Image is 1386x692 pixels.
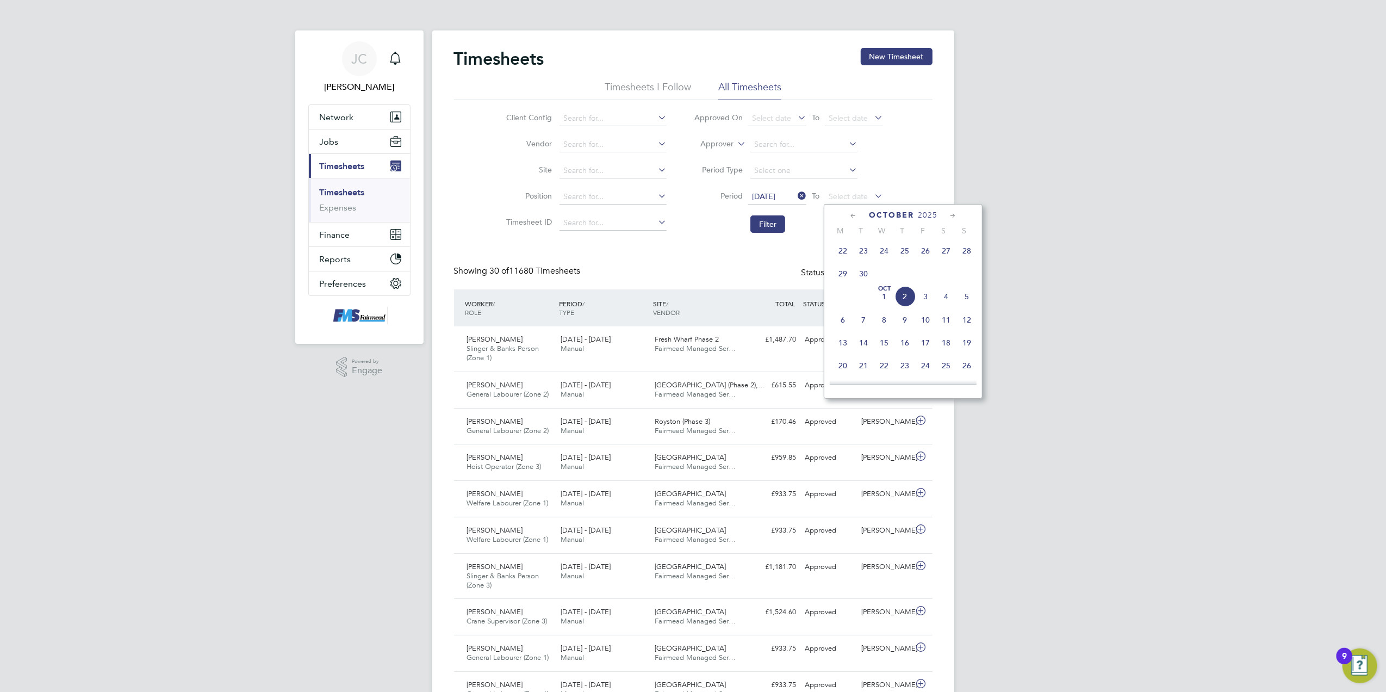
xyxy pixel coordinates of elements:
span: Select date [829,191,868,201]
span: Royston (Phase 3) [655,417,710,426]
span: Joanne Conway [308,81,411,94]
div: Approved [801,376,857,394]
label: Period Type [694,165,743,175]
input: Select one [750,163,857,178]
label: Period [694,191,743,201]
span: TYPE [559,308,574,317]
span: Oct [874,286,894,292]
span: / [666,299,668,308]
input: Search for... [560,189,667,205]
span: [DATE] - [DATE] [561,380,611,390]
div: [PERSON_NAME] [857,485,913,503]
div: [PERSON_NAME] [857,449,913,467]
button: Reports [309,247,410,271]
div: Approved [801,449,857,467]
span: [DATE] - [DATE] [561,562,611,571]
div: [PERSON_NAME] [857,603,913,621]
span: Manual [561,462,584,471]
span: M [830,226,850,236]
span: S [933,226,954,236]
span: [PERSON_NAME] [467,489,523,498]
button: Finance [309,223,410,246]
h2: Timesheets [454,48,544,70]
span: Manual [561,426,584,435]
span: [PERSON_NAME] [467,417,523,426]
div: [PERSON_NAME] [857,413,913,431]
a: Powered byEngage [336,357,382,378]
span: Manual [561,653,584,662]
span: 30 [853,263,874,284]
span: Jobs [320,137,339,147]
span: 12 [956,310,977,330]
span: VENDOR [653,308,680,317]
span: Fairmead Managed Ser… [655,426,736,435]
span: 4 [936,286,956,307]
span: 9 [894,310,915,330]
span: [GEOGRAPHIC_DATA] [655,453,726,462]
span: Slinger & Banks Person (Zone 3) [467,571,539,590]
span: [GEOGRAPHIC_DATA] [655,680,726,689]
span: [GEOGRAPHIC_DATA] [655,489,726,498]
button: Jobs [309,129,410,153]
span: To [809,189,823,203]
label: Approved On [694,113,743,122]
span: Welfare Labourer (Zone 1) [467,535,549,544]
span: 24 [874,240,894,261]
span: 27 [936,240,956,261]
a: Expenses [320,202,357,213]
span: [PERSON_NAME] [467,680,523,689]
nav: Main navigation [295,30,424,344]
button: Preferences [309,271,410,295]
div: £959.85 [744,449,801,467]
span: 3 [915,286,936,307]
div: Approved [801,558,857,576]
span: 29 [874,378,894,399]
div: Showing [454,265,583,277]
div: £933.75 [744,485,801,503]
span: Manual [561,535,584,544]
div: Approved [801,640,857,658]
div: £1,181.70 [744,558,801,576]
span: Timesheets [320,161,365,171]
span: [DATE] - [DATE] [561,526,611,535]
div: [PERSON_NAME] [857,558,913,576]
label: Vendor [503,139,552,149]
span: [PERSON_NAME] [467,562,523,571]
span: 25 [894,240,915,261]
span: Network [320,112,354,122]
div: PERIOD [556,294,650,322]
span: 24 [915,355,936,376]
div: Approved [801,522,857,540]
span: [PERSON_NAME] [467,644,523,653]
label: Site [503,165,552,175]
span: Fairmead Managed Ser… [655,653,736,662]
div: 9 [1342,656,1347,670]
span: 28 [956,240,977,261]
div: [PERSON_NAME] [857,640,913,658]
span: Manual [561,344,584,353]
span: Fairmead Managed Ser… [655,344,736,353]
span: 17 [915,332,936,353]
span: 2 [894,286,915,307]
span: Manual [561,390,584,399]
span: [DATE] - [DATE] [561,489,611,498]
span: 11680 Timesheets [490,265,581,276]
a: Timesheets [320,187,365,197]
span: Engage [352,366,382,375]
img: f-mead-logo-retina.png [331,307,388,324]
span: [PERSON_NAME] [467,335,523,344]
span: [PERSON_NAME] [467,607,523,616]
span: [PERSON_NAME] [467,453,523,462]
span: 6 [832,310,853,330]
span: 5 [956,286,977,307]
input: Search for... [560,215,667,231]
span: General Labourer (Zone 1) [467,653,549,662]
span: Finance [320,230,350,240]
span: [GEOGRAPHIC_DATA] [655,644,726,653]
div: £615.55 [744,376,801,394]
div: £1,524.60 [744,603,801,621]
span: 22 [874,355,894,376]
span: Slinger & Banks Person (Zone 1) [467,344,539,362]
span: [GEOGRAPHIC_DATA] [655,526,726,535]
span: General Labourer (Zone 2) [467,426,549,435]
